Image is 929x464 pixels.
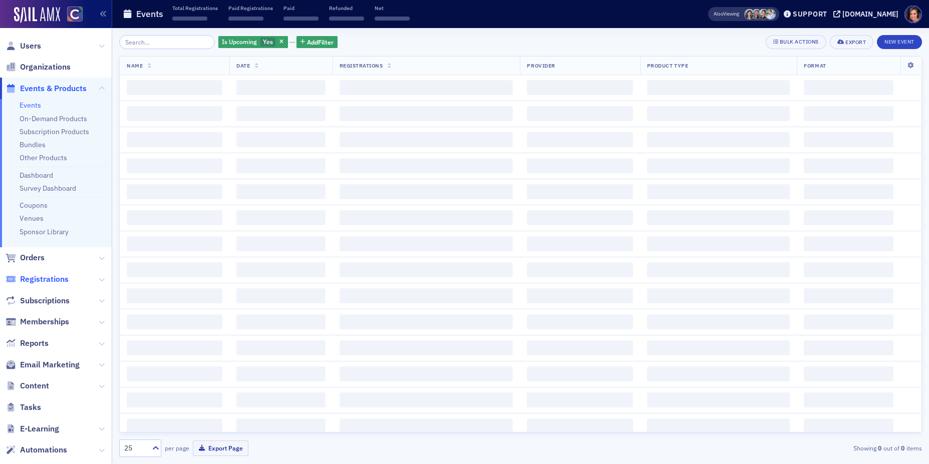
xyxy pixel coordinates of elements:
[127,366,222,381] span: ‌
[20,114,87,123] a: On-Demand Products
[714,11,723,17] div: Also
[236,80,325,95] span: ‌
[527,314,633,329] span: ‌
[127,236,222,251] span: ‌
[527,236,633,251] span: ‌
[236,236,325,251] span: ‌
[20,171,53,180] a: Dashboard
[833,11,902,18] button: [DOMAIN_NAME]
[236,418,325,433] span: ‌
[228,17,263,21] span: ‌
[527,62,555,69] span: Provider
[20,201,48,210] a: Coupons
[218,36,288,49] div: Yes
[283,17,319,21] span: ‌
[127,418,222,433] span: ‌
[804,210,893,225] span: ‌
[876,443,883,452] strong: 0
[329,17,364,21] span: ‌
[780,39,819,45] div: Bulk Actions
[172,17,207,21] span: ‌
[527,262,633,277] span: ‌
[527,132,633,147] span: ‌
[6,62,71,73] a: Organizations
[751,9,762,20] span: Tiffany Carson
[845,40,866,45] div: Export
[804,184,893,199] span: ‌
[340,158,513,173] span: ‌
[193,440,248,456] button: Export Page
[340,314,513,329] span: ‌
[20,423,59,434] span: E-Learning
[714,11,739,18] span: Viewing
[20,402,41,413] span: Tasks
[804,262,893,277] span: ‌
[20,101,41,110] a: Events
[340,80,513,95] span: ‌
[804,366,893,381] span: ‌
[172,5,218,12] p: Total Registrations
[236,288,325,303] span: ‌
[6,338,49,349] a: Reports
[647,132,790,147] span: ‌
[647,80,790,95] span: ‌
[744,9,755,20] span: Stacy Svendsen
[842,10,898,19] div: [DOMAIN_NAME]
[127,158,222,173] span: ‌
[236,132,325,147] span: ‌
[527,392,633,407] span: ‌
[20,41,41,52] span: Users
[127,106,222,121] span: ‌
[766,35,826,49] button: Bulk Actions
[20,62,71,73] span: Organizations
[6,316,69,327] a: Memberships
[307,38,334,47] span: Add Filter
[236,392,325,407] span: ‌
[20,140,46,149] a: Bundles
[165,443,189,452] label: per page
[6,274,69,285] a: Registrations
[14,7,60,23] a: SailAMX
[527,288,633,303] span: ‌
[20,153,67,162] a: Other Products
[20,274,69,285] span: Registrations
[127,62,143,69] span: Name
[647,314,790,329] span: ‌
[877,35,922,49] button: New Event
[340,418,513,433] span: ‌
[124,443,146,453] div: 25
[804,314,893,329] span: ‌
[662,443,922,452] div: Showing out of items
[127,340,222,355] span: ‌
[127,392,222,407] span: ‌
[340,62,383,69] span: Registrations
[527,210,633,225] span: ‌
[127,262,222,277] span: ‌
[20,316,69,327] span: Memberships
[20,444,67,455] span: Automations
[236,62,250,69] span: Date
[20,380,49,391] span: Content
[6,359,80,370] a: Email Marketing
[20,214,44,223] a: Venues
[340,210,513,225] span: ‌
[340,392,513,407] span: ‌
[804,62,826,69] span: Format
[236,210,325,225] span: ‌
[6,83,87,94] a: Events & Products
[263,38,273,46] span: Yes
[340,288,513,303] span: ‌
[340,132,513,147] span: ‌
[830,35,873,49] button: Export
[804,392,893,407] span: ‌
[527,340,633,355] span: ‌
[527,106,633,121] span: ‌
[340,262,513,277] span: ‌
[20,252,45,263] span: Orders
[340,366,513,381] span: ‌
[20,227,69,236] a: Sponsor Library
[329,5,364,12] p: Refunded
[222,38,257,46] span: Is Upcoming
[20,295,70,306] span: Subscriptions
[527,366,633,381] span: ‌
